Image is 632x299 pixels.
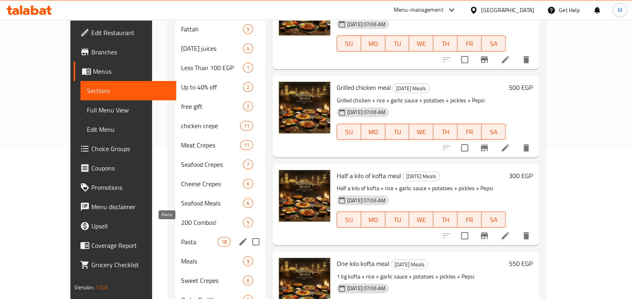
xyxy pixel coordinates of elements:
[91,221,169,231] span: Upsell
[243,160,253,169] div: items
[337,212,361,228] button: SU
[181,237,217,247] span: Pasta
[243,180,253,188] span: 6
[482,35,506,52] button: SA
[485,38,502,50] span: SA
[80,100,176,120] a: Full Menu View
[243,277,253,284] span: 6
[74,158,176,178] a: Coupons
[500,55,510,64] a: Edit menu item
[74,216,176,236] a: Upsell
[361,35,385,52] button: MO
[74,197,176,216] a: Menu disclaimer
[436,214,454,226] span: TH
[74,282,94,293] span: Version:
[87,86,169,96] span: Sections
[385,124,410,140] button: TU
[482,124,506,140] button: SA
[337,96,506,106] p: Grilled chicken + rice + garlic sauce + potatoes + pickles + Pepsi
[243,179,253,189] div: items
[175,77,266,97] div: Up to 40% off2
[393,84,429,93] span: [DATE] Meals
[74,255,176,274] a: Grocery Checklist
[456,227,473,244] span: Select to update
[243,219,253,226] span: 5
[409,35,433,52] button: WE
[243,24,253,34] div: items
[91,28,169,37] span: Edit Restaurant
[175,155,266,174] div: Seafood Crepes7
[237,236,249,248] button: edit
[181,102,243,111] div: free gift
[91,47,169,57] span: Branches
[385,212,410,228] button: TU
[181,140,240,150] div: Meat Crepes
[361,212,385,228] button: MO
[433,212,457,228] button: TH
[243,257,253,265] span: 9
[175,97,266,116] div: free gift2
[175,116,266,135] div: chicken crepe11
[91,202,169,212] span: Menu disclaimer
[175,58,266,77] div: Less Than 100 EGP1
[509,82,533,93] h6: 500 EGP
[175,271,266,290] div: Sweet Crepes6
[74,178,176,197] a: Promotions
[344,21,389,28] span: [DATE] 07:06 AM
[394,5,443,15] div: Menu-management
[243,103,253,110] span: 2
[87,105,169,115] span: Full Menu View
[181,63,243,73] span: Less Than 100 EGP
[436,126,454,138] span: TH
[243,102,253,111] div: items
[364,38,382,50] span: MO
[74,23,176,42] a: Edit Restaurant
[391,260,428,269] div: Ramadan Meals
[181,179,243,189] span: Cheese Crepes
[181,160,243,169] div: Seafood Crepes
[243,63,253,73] div: items
[337,81,391,93] span: Grilled chicken meal
[517,50,536,69] button: delete
[181,44,243,53] div: Ramadan juices
[361,124,385,140] button: MO
[409,212,433,228] button: WE
[461,214,478,226] span: FR
[389,214,406,226] span: TU
[412,214,430,226] span: WE
[218,238,230,246] span: 18
[181,82,243,92] span: Up to 40% off
[389,126,406,138] span: TU
[456,51,473,68] span: Select to update
[74,62,176,81] a: Menus
[243,25,253,33] span: 5
[91,163,169,173] span: Coupons
[218,237,231,247] div: items
[175,193,266,213] div: Seafood Meals6
[95,282,108,293] span: 1.0.0
[482,212,506,228] button: SA
[181,198,243,208] div: Seafood Meals
[243,44,253,53] div: items
[485,126,502,138] span: SA
[87,125,169,134] span: Edit Menu
[181,256,243,266] span: Meals
[344,284,389,292] span: [DATE] 07:06 AM
[436,38,454,50] span: TH
[243,276,253,285] div: items
[181,218,243,227] span: 200 Combos!
[433,35,457,52] button: TH
[403,172,440,181] div: Ramadan Meals
[181,276,243,285] span: Sweet Crepes
[175,213,266,232] div: 200 Combos!5
[433,124,457,140] button: TH
[91,260,169,270] span: Grocery Checklist
[175,39,266,58] div: [DATE] juices4
[344,197,389,204] span: [DATE] 07:06 AM
[74,236,176,255] a: Coverage Report
[175,232,266,251] div: Pasta18edit
[175,135,266,155] div: Meat Crepes11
